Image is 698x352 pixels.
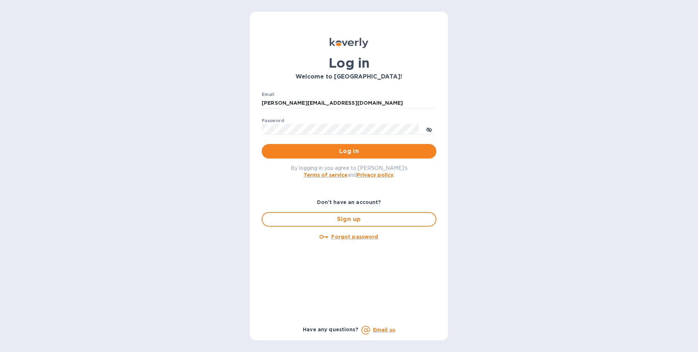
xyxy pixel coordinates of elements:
a: Email us [373,327,395,333]
span: By logging in you agree to [PERSON_NAME]'s and . [291,165,408,178]
b: Have any questions? [303,327,358,332]
a: Privacy policy [357,172,393,178]
button: Log in [262,144,436,159]
button: toggle password visibility [422,122,436,136]
label: Email [262,92,274,97]
input: Enter email address [262,98,436,109]
label: Password [262,119,284,123]
b: Don't have an account? [317,199,381,205]
u: Forgot password [331,234,378,240]
button: Sign up [262,212,436,227]
h3: Welcome to [GEOGRAPHIC_DATA]! [262,73,436,80]
h1: Log in [262,55,436,71]
span: Sign up [268,215,430,224]
img: Koverly [330,38,368,48]
span: Log in [267,147,431,156]
a: Terms of service [304,172,348,178]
